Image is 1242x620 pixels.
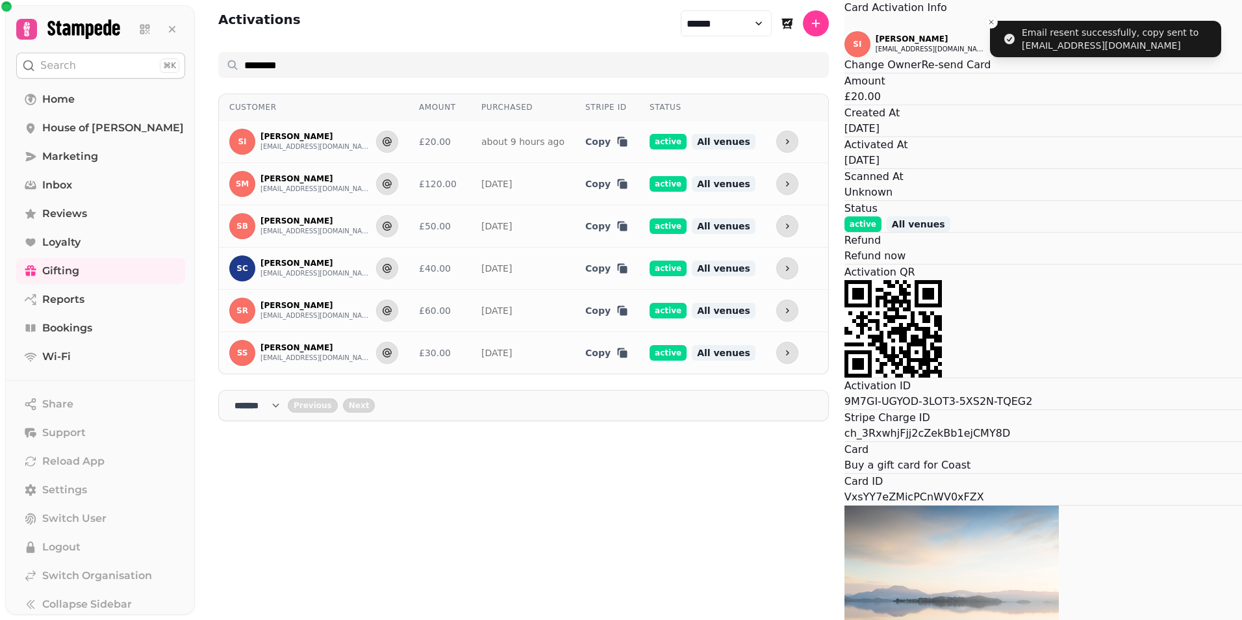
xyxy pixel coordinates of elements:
span: SM [236,179,249,188]
button: Copy [585,135,629,148]
p: Unknown [844,185,1242,200]
div: £40.00 [419,262,461,275]
a: [DATE] [481,221,512,231]
p: Card [844,442,1242,458]
button: more [776,131,798,153]
div: Amount [419,102,461,112]
button: [EMAIL_ADDRESS][DOMAIN_NAME] [260,268,371,279]
button: [EMAIL_ADDRESS][DOMAIN_NAME] [260,184,371,194]
button: Send to [376,173,398,195]
a: [DATE] [481,348,512,358]
p: VxsYY7eZMicPCnWV0xFZX [844,489,1242,505]
button: [EMAIL_ADDRESS][DOMAIN_NAME] [260,226,371,237]
span: active [650,261,687,276]
button: [EMAIL_ADDRESS][DOMAIN_NAME] [260,311,371,321]
a: about 9 hours ago [481,136,564,147]
div: Purchased [481,102,564,112]
span: active [650,345,687,361]
button: Send to [376,300,398,322]
div: £120.00 [419,177,461,190]
span: Loyalty [42,235,81,250]
p: Activation QR [844,265,1242,280]
p: £20.00 [844,89,1242,105]
p: Activation ID [844,378,1242,394]
button: more [776,257,798,279]
span: Support [42,425,86,441]
div: £20.00 [419,135,461,148]
p: [PERSON_NAME] [260,216,371,226]
span: Marketing [42,149,98,164]
p: Stripe Charge ID [844,410,1242,426]
button: [EMAIL_ADDRESS][DOMAIN_NAME] [260,142,371,152]
button: more [776,215,798,237]
span: All venues [692,218,755,234]
span: Previous [294,402,332,409]
button: Refund now [844,248,906,264]
div: £50.00 [419,220,461,233]
button: more [776,342,798,364]
p: Status [844,201,1242,216]
span: All venues [887,216,950,232]
span: House of [PERSON_NAME] [42,120,184,136]
p: Activated At [844,137,1242,153]
div: Customer [229,102,398,112]
span: Switch Organisation [42,568,152,584]
div: Email resent successfully, copy sent to [EMAIL_ADDRESS][DOMAIN_NAME] [1022,26,1216,52]
span: active [650,134,687,149]
p: Search [40,58,76,73]
p: Scanned At [844,169,1242,185]
span: Reports [42,292,84,307]
span: Reload App [42,454,105,469]
span: active [650,176,687,192]
span: Reviews [42,206,87,222]
p: [PERSON_NAME] [260,342,371,353]
p: Buy a gift card for Coast [844,458,1242,473]
a: [DATE] [481,305,512,316]
button: Copy [585,262,629,275]
button: more [776,173,798,195]
p: ch_3RxwhjFjj2cZekBb1ejCMY8D [844,426,1242,441]
button: next [343,398,375,413]
button: [EMAIL_ADDRESS][DOMAIN_NAME] [260,353,371,363]
span: SR [236,306,248,315]
span: SS [237,348,248,357]
span: active [650,303,687,318]
button: Copy [585,304,629,317]
button: [EMAIL_ADDRESS][DOMAIN_NAME] [876,44,986,55]
span: All venues [692,176,755,192]
span: All venues [692,303,755,318]
button: Change Owner [844,57,922,73]
h2: Activations [218,10,301,36]
div: ⌘K [160,58,179,73]
p: Amount [844,73,1242,89]
span: Settings [42,482,87,498]
span: Next [349,402,370,409]
button: Send to [376,342,398,364]
button: back [288,398,338,413]
button: Close toast [985,16,998,29]
span: SB [236,222,248,231]
button: more [776,300,798,322]
button: Send to [376,131,398,153]
p: [DATE] [844,121,1242,136]
p: [PERSON_NAME] [260,300,371,311]
span: Inbox [42,177,72,193]
span: active [650,218,687,234]
span: Logout [42,539,81,555]
span: All venues [692,134,755,149]
button: Re-send Card [921,57,991,73]
p: [PERSON_NAME] [260,131,371,142]
span: SC [236,264,247,273]
p: 9M7GI-UGYOD-3LOT3-5XS2N-TQEG2 [844,394,1242,409]
span: Gifting [42,263,79,279]
p: [DATE] [844,153,1242,168]
p: Card ID [844,474,1242,489]
span: All venues [692,345,755,361]
p: [PERSON_NAME] [876,34,1242,44]
span: Wi-Fi [42,349,71,365]
div: £30.00 [419,346,461,359]
span: SI [853,40,861,49]
button: Send to [376,215,398,237]
p: [PERSON_NAME] [260,258,371,268]
span: active [844,216,881,232]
